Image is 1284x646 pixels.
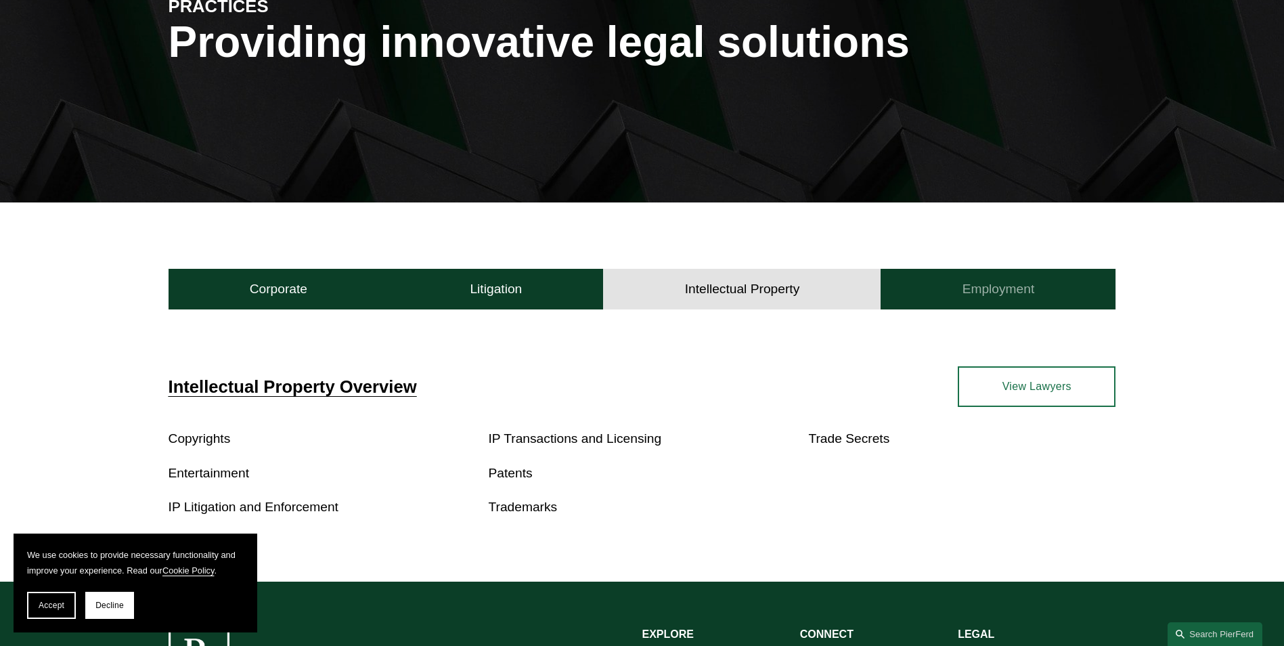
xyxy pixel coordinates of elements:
[27,547,244,578] p: We use cookies to provide necessary functionality and improve your experience. Read our .
[162,565,215,576] a: Cookie Policy
[962,281,1035,297] h4: Employment
[14,534,257,632] section: Cookie banner
[85,592,134,619] button: Decline
[39,601,64,610] span: Accept
[169,466,249,480] a: Entertainment
[489,431,662,446] a: IP Transactions and Licensing
[958,628,994,640] strong: LEGAL
[27,592,76,619] button: Accept
[685,281,800,297] h4: Intellectual Property
[489,466,533,480] a: Patents
[958,366,1115,407] a: View Lawyers
[95,601,124,610] span: Decline
[169,18,1116,67] h1: Providing innovative legal solutions
[808,431,889,446] a: Trade Secrets
[489,500,558,514] a: Trademarks
[800,628,854,640] strong: CONNECT
[169,431,231,446] a: Copyrights
[642,628,694,640] strong: EXPLORE
[169,377,417,396] a: Intellectual Property Overview
[470,281,522,297] h4: Litigation
[169,500,338,514] a: IP Litigation and Enforcement
[250,281,307,297] h4: Corporate
[1168,622,1262,646] a: Search this site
